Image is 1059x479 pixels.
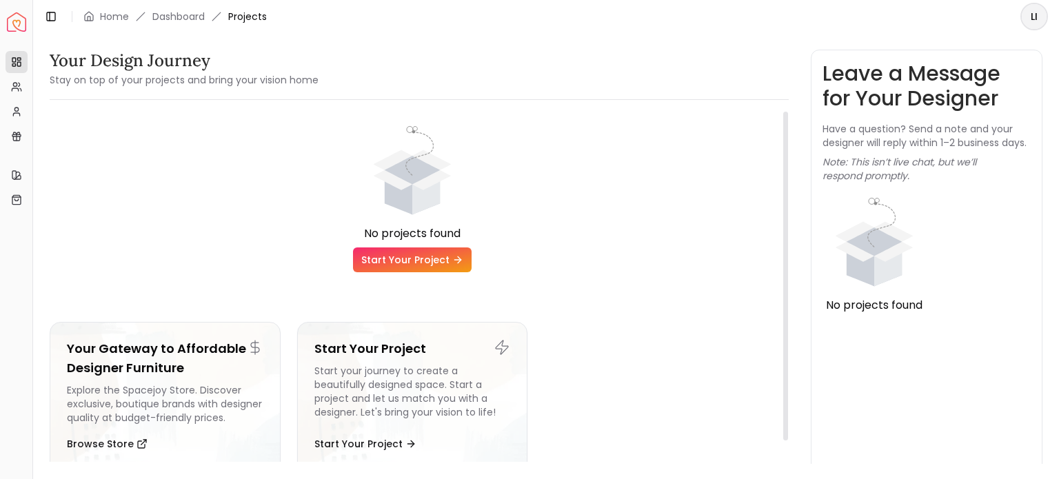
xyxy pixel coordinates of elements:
a: Your Gateway to Affordable Designer FurnitureExplore the Spacejoy Store. Discover exclusive, bout... [50,322,281,475]
img: Spacejoy Logo [7,12,26,32]
h5: Your Gateway to Affordable Designer Furniture [67,339,263,378]
h3: Leave a Message for Your Designer [823,61,1031,111]
a: Home [100,10,129,23]
div: No projects found [823,297,926,314]
span: LI [1022,4,1047,29]
a: Dashboard [152,10,205,23]
h5: Start Your Project [314,339,511,358]
div: Explore the Spacejoy Store. Discover exclusive, boutique brands with designer quality at budget-f... [67,383,263,425]
p: Note: This isn’t live chat, but we’ll respond promptly. [823,155,1031,183]
nav: breadcrumb [83,10,267,23]
button: LI [1020,3,1048,30]
small: Stay on top of your projects and bring your vision home [50,73,319,87]
button: Browse Store [67,430,148,458]
div: animation [823,194,926,297]
span: Projects [228,10,267,23]
div: animation [361,122,464,225]
a: Start Your ProjectStart your journey to create a beautifully designed space. Start a project and ... [297,322,528,475]
p: Have a question? Send a note and your designer will reply within 1–2 business days. [823,122,1031,150]
a: Start Your Project [353,247,472,272]
h3: Your Design Journey [50,50,319,72]
div: Start your journey to create a beautifully designed space. Start a project and let us match you w... [314,364,511,425]
a: Spacejoy [7,12,26,32]
button: Start Your Project [314,430,416,458]
div: No projects found [50,225,775,242]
